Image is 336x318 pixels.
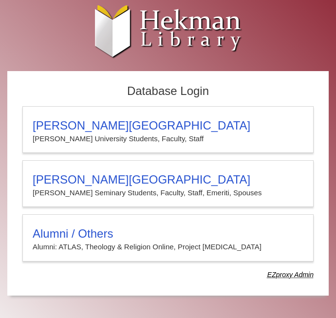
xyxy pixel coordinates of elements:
[33,187,303,199] p: [PERSON_NAME] Seminary Students, Faculty, Staff, Emeriti, Spouses
[33,119,303,132] h3: [PERSON_NAME][GEOGRAPHIC_DATA]
[33,173,303,187] h3: [PERSON_NAME][GEOGRAPHIC_DATA]
[22,106,314,153] a: [PERSON_NAME][GEOGRAPHIC_DATA][PERSON_NAME] University Students, Faculty, Staff
[33,227,303,241] h3: Alumni / Others
[22,160,314,207] a: [PERSON_NAME][GEOGRAPHIC_DATA][PERSON_NAME] Seminary Students, Faculty, Staff, Emeriti, Spouses
[33,241,303,253] p: Alumni: ATLAS, Theology & Religion Online, Project [MEDICAL_DATA]
[33,227,303,253] summary: Alumni / OthersAlumni: ATLAS, Theology & Religion Online, Project [MEDICAL_DATA]
[18,81,318,101] h2: Database Login
[33,132,303,145] p: [PERSON_NAME] University Students, Faculty, Staff
[267,271,314,279] dfn: Use Alumni login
